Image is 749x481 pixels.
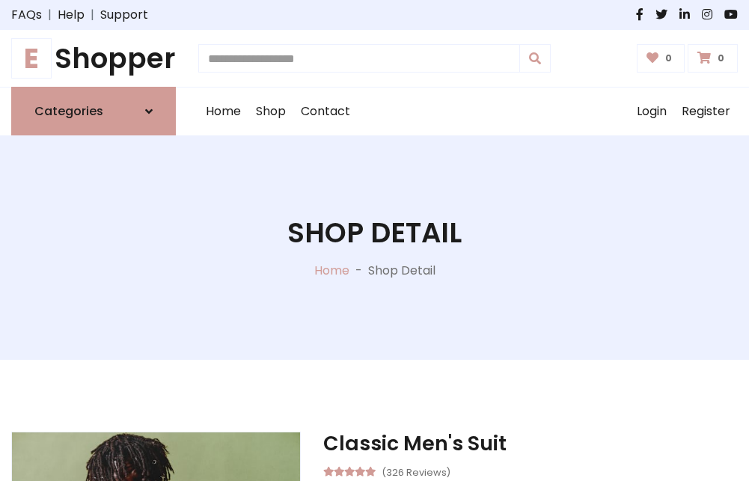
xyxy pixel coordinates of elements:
[58,6,85,24] a: Help
[323,432,738,456] h3: Classic Men's Suit
[34,104,103,118] h6: Categories
[11,38,52,79] span: E
[11,42,176,75] h1: Shopper
[688,44,738,73] a: 0
[661,52,676,65] span: 0
[637,44,685,73] a: 0
[42,6,58,24] span: |
[368,262,435,280] p: Shop Detail
[349,262,368,280] p: -
[100,6,148,24] a: Support
[382,462,450,480] small: (326 Reviews)
[11,6,42,24] a: FAQs
[287,216,462,249] h1: Shop Detail
[85,6,100,24] span: |
[293,88,358,135] a: Contact
[198,88,248,135] a: Home
[11,87,176,135] a: Categories
[714,52,728,65] span: 0
[248,88,293,135] a: Shop
[629,88,674,135] a: Login
[11,42,176,75] a: EShopper
[314,262,349,279] a: Home
[674,88,738,135] a: Register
